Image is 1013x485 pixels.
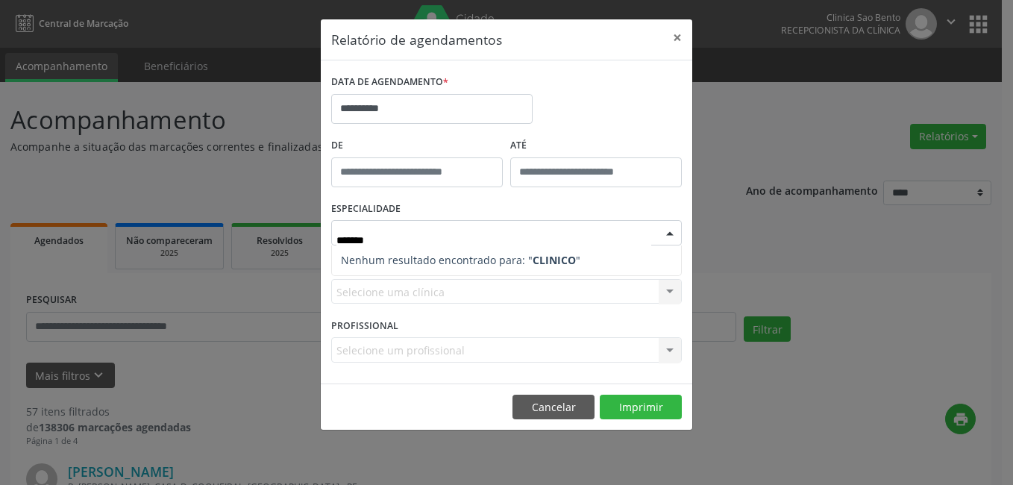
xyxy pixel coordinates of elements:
button: Close [662,19,692,56]
span: Nenhum resultado encontrado para: " " [341,253,580,267]
label: De [331,134,503,157]
label: DATA DE AGENDAMENTO [331,71,448,94]
h5: Relatório de agendamentos [331,30,502,49]
label: ESPECIALIDADE [331,198,401,221]
button: Imprimir [600,395,682,420]
button: Cancelar [512,395,595,420]
label: ATÉ [510,134,682,157]
strong: CLINICO [533,253,576,267]
label: PROFISSIONAL [331,314,398,337]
